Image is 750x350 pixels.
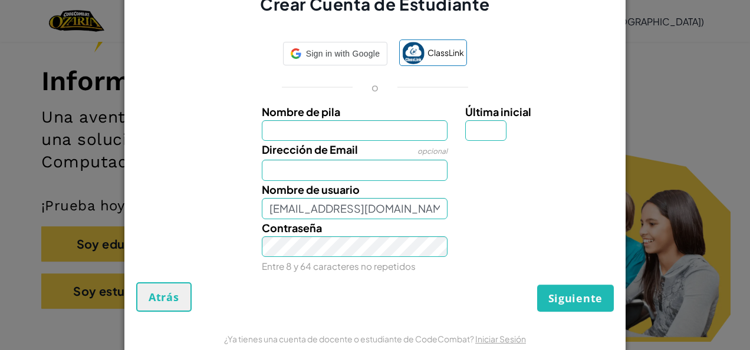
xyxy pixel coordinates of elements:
div: Sign in with Google [283,42,387,65]
span: Atrás [149,290,179,304]
span: Dirección de Email [262,143,358,156]
span: Nombre de usuario [262,183,360,196]
span: Nombre de pila [262,105,340,118]
span: ClassLink [427,44,464,61]
button: Siguiente [537,285,614,312]
img: classlink-logo-small.png [402,42,425,64]
span: opcional [417,147,448,156]
span: Siguiente [548,291,603,305]
p: o [371,80,379,94]
small: Entre 8 y 64 caracteres no repetidos [262,260,416,272]
span: Contraseña [262,221,322,235]
span: Última inicial [465,105,531,118]
span: ¿Ya tienes una cuenta de docente o estudiante de CodeCombat? [224,334,475,344]
button: Atrás [136,282,192,312]
span: Sign in with Google [306,45,380,62]
a: Iniciar Sesión [475,334,526,344]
